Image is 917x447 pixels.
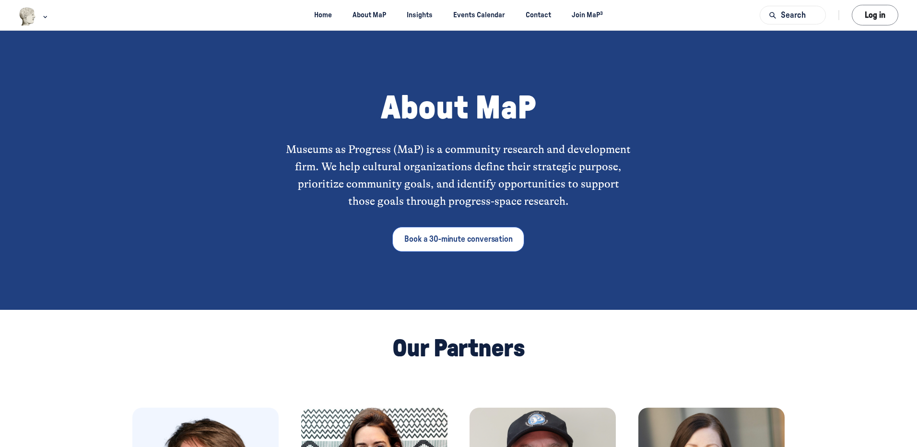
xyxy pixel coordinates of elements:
[284,141,633,211] p: Museums as Progress (MaP) is a community research and development firm. We help cultural organiza...
[760,6,826,24] button: Search
[306,6,340,24] a: Home
[399,6,441,24] a: Insights
[852,5,898,25] button: Log in
[344,6,395,24] a: About MaP
[517,6,560,24] a: Contact
[392,334,525,364] h2: Our Partners
[445,6,514,24] a: Events Calendar
[564,6,611,24] a: Join MaP³
[19,7,36,26] img: Museums as Progress logo
[381,89,536,129] h1: About MaP
[392,227,524,252] a: Book a 30-minute conversation
[19,6,50,27] button: Museums as Progress logo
